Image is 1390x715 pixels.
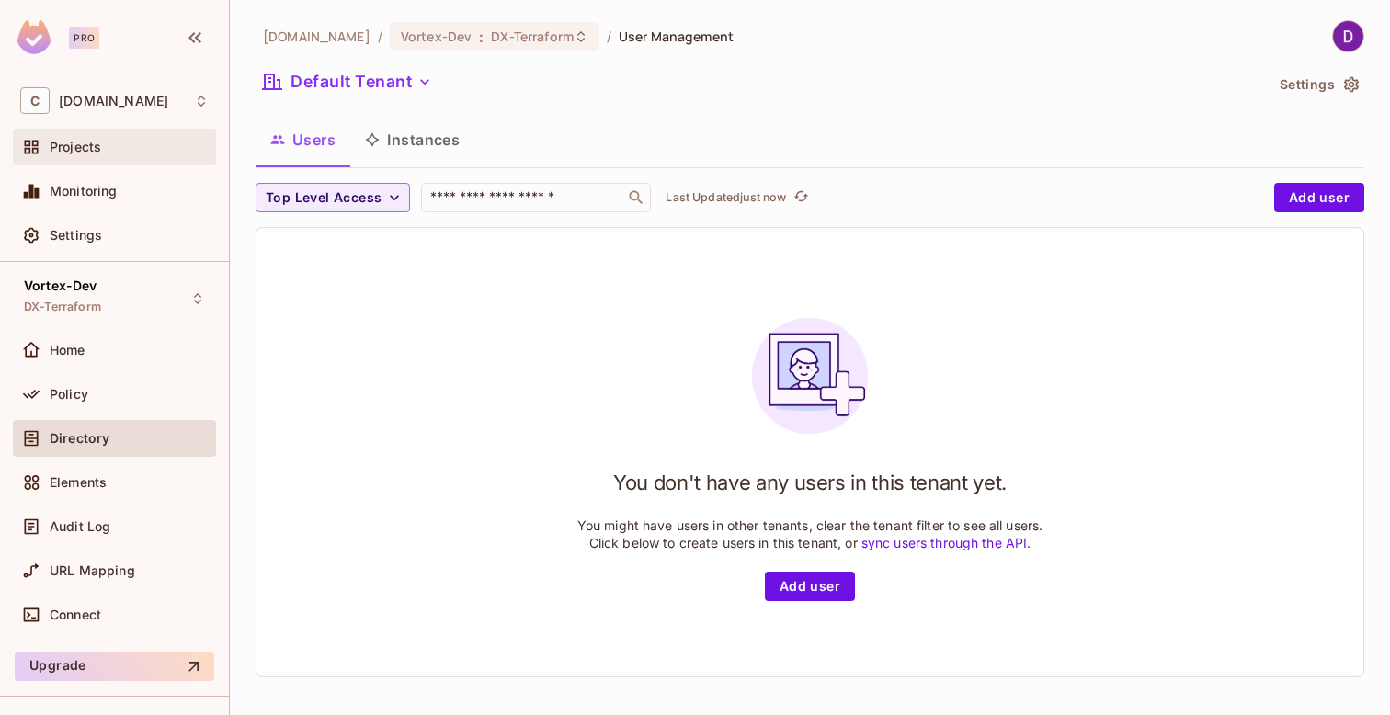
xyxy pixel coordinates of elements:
[793,188,809,207] span: refresh
[50,431,109,446] span: Directory
[50,607,101,622] span: Connect
[577,516,1043,551] p: You might have users in other tenants, clear the tenant filter to see all users. Click below to c...
[15,652,214,681] button: Upgrade
[24,278,97,293] span: Vortex-Dev
[861,535,1031,550] a: sync users through the API.
[478,29,484,44] span: :
[50,563,135,578] span: URL Mapping
[24,300,101,314] span: DX-Terraform
[786,187,812,209] span: Click to refresh data
[50,475,107,490] span: Elements
[491,28,574,45] span: DX-Terraform
[666,190,786,205] p: Last Updated just now
[256,67,439,96] button: Default Tenant
[50,140,101,154] span: Projects
[266,187,382,210] span: Top Level Access
[17,20,51,54] img: SReyMgAAAABJRU5ErkJggg==
[20,87,50,114] span: C
[765,572,855,601] button: Add user
[50,228,102,243] span: Settings
[619,28,734,45] span: User Management
[1333,21,1363,51] img: Dave Xiong
[256,117,350,163] button: Users
[69,27,99,49] div: Pro
[50,519,110,534] span: Audit Log
[350,117,474,163] button: Instances
[50,343,85,357] span: Home
[613,469,1007,496] h1: You don't have any users in this tenant yet.
[263,28,370,45] span: the active workspace
[256,183,410,212] button: Top Level Access
[1272,70,1364,99] button: Settings
[790,187,812,209] button: refresh
[607,28,611,45] li: /
[50,387,88,402] span: Policy
[1274,183,1364,212] button: Add user
[401,28,472,45] span: Vortex-Dev
[59,94,168,108] span: Workspace: consoleconnect.com
[378,28,382,45] li: /
[50,184,118,199] span: Monitoring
